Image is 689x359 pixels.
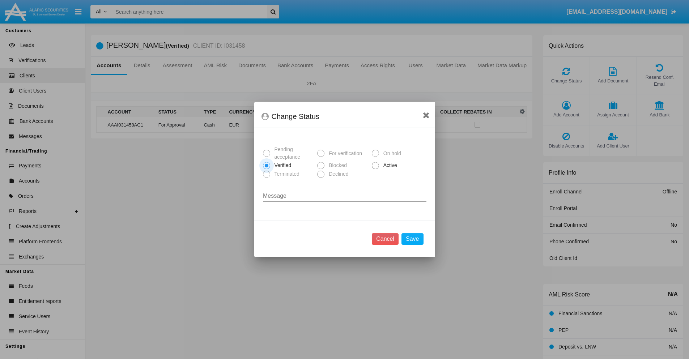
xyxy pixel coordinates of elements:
span: Active [379,162,399,169]
span: Blocked [324,162,349,169]
button: Cancel [372,233,399,245]
span: For verification [324,150,364,157]
span: Verified [270,162,293,169]
span: Terminated [270,170,301,178]
button: Save [401,233,423,245]
span: Pending acceptance [270,146,315,161]
span: Declined [324,170,350,178]
span: On hold [379,150,403,157]
div: Change Status [261,111,428,122]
